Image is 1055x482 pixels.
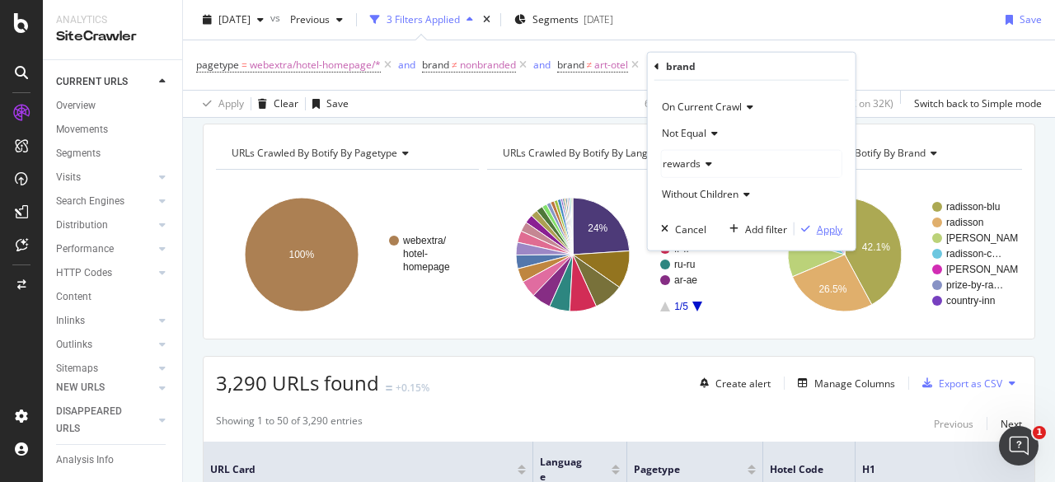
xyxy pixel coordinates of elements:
[662,126,706,140] span: Not Equal
[386,386,392,391] img: Equal
[999,7,1042,33] button: Save
[387,12,460,26] div: 3 Filters Applied
[284,7,349,33] button: Previous
[663,157,701,171] span: rewards
[946,232,1044,244] text: [PERSON_NAME]-inn
[56,452,114,469] div: Analysis Info
[56,360,154,377] a: Sitemaps
[584,12,613,26] div: [DATE]
[56,73,154,91] a: CURRENT URLS
[723,221,787,237] button: Add filter
[999,426,1039,466] iframe: Intercom live chat
[56,360,98,377] div: Sitemaps
[196,58,239,72] span: pagetype
[645,96,753,110] div: 6.16 % URLs ( 3K on 53K )
[674,301,688,312] text: 1/5
[666,59,696,73] div: brand
[487,183,746,326] div: A chart.
[56,264,112,282] div: HTTP Codes
[861,241,889,253] text: 42.1%
[674,274,697,286] text: ar-ae
[56,403,139,438] div: DISAPPEARED URLS
[1001,417,1022,431] div: Next
[196,91,244,117] button: Apply
[907,91,1042,117] button: Switch back to Simple mode
[284,12,330,26] span: Previous
[770,462,823,477] span: Hotel code
[795,221,842,237] button: Apply
[508,7,620,33] button: Segments[DATE]
[56,97,171,115] a: Overview
[634,462,723,477] span: pagetype
[398,57,415,73] button: and
[533,57,551,73] button: and
[946,217,983,228] text: radisson
[396,381,429,395] div: +0.15%
[228,140,464,166] h4: URLs Crawled By Botify By pagetype
[946,248,1001,260] text: radisson-c…
[503,146,671,160] span: URLs Crawled By Botify By language
[674,243,690,255] text: fr-fr
[946,264,1055,275] text: [PERSON_NAME]-plaza
[363,7,480,33] button: 3 Filters Applied
[914,96,1042,110] div: Switch back to Simple mode
[216,183,475,326] svg: A chart.
[1020,12,1042,26] div: Save
[250,54,381,77] span: webextra/hotel-homepage/*
[56,241,154,258] a: Performance
[56,312,85,330] div: Inlinks
[654,221,706,237] button: Cancel
[934,414,973,433] button: Previous
[56,27,169,46] div: SiteCrawler
[817,222,842,236] div: Apply
[814,377,895,391] div: Manage Columns
[289,249,315,260] text: 100%
[274,96,298,110] div: Clear
[594,54,628,77] span: art-otel
[210,462,513,477] span: URL Card
[818,283,846,295] text: 26.5%
[662,187,738,201] span: Without Children
[56,288,91,306] div: Content
[946,201,1000,213] text: radisson-blu
[56,13,169,27] div: Analytics
[56,217,154,234] a: Distribution
[946,295,995,307] text: country-inn
[533,58,551,72] div: and
[1033,426,1046,439] span: 1
[939,377,1002,391] div: Export as CSV
[56,403,154,438] a: DISAPPEARED URLS
[56,288,171,306] a: Content
[56,452,171,469] a: Analysis Info
[56,379,154,396] a: NEW URLS
[402,235,447,246] text: webextra/
[326,96,349,110] div: Save
[557,58,584,72] span: brand
[56,97,96,115] div: Overview
[56,169,154,186] a: Visits
[306,91,349,117] button: Save
[218,12,251,26] span: 2025 Sep. 21st
[775,146,926,160] span: URLs Crawled By Botify By brand
[270,11,284,25] span: vs
[216,369,379,396] span: 3,290 URLs found
[642,55,708,75] button: Add Filter
[759,183,1018,326] svg: A chart.
[934,417,973,431] div: Previous
[946,279,1003,291] text: prize-by-ra…
[56,193,154,210] a: Search Engines
[56,169,81,186] div: Visits
[56,336,92,353] div: Outlinks
[56,145,171,162] a: Segments
[398,58,415,72] div: and
[1001,414,1022,433] button: Next
[460,54,516,77] span: nonbranded
[216,414,363,433] div: Showing 1 to 50 of 3,290 entries
[532,12,579,26] span: Segments
[403,248,428,260] text: hotel-
[56,379,105,396] div: NEW URLS
[587,58,593,72] span: ≠
[715,377,771,391] div: Create alert
[499,140,735,166] h4: URLs Crawled By Botify By language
